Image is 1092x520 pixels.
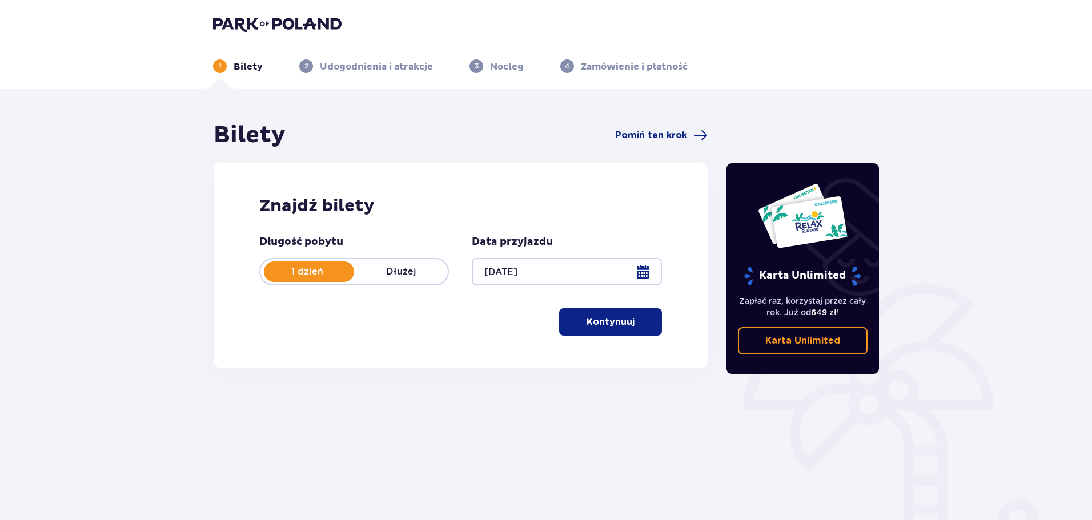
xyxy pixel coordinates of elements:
[581,61,688,73] p: Zamówienie i płatność
[472,235,553,249] p: Data przyjazdu
[490,61,524,73] p: Nocleg
[259,235,343,249] p: Długość pobytu
[475,61,479,71] p: 3
[565,61,569,71] p: 4
[320,61,433,73] p: Udogodnienia i atrakcje
[354,265,448,278] p: Dłużej
[738,295,868,318] p: Zapłać raz, korzystaj przez cały rok. Już od !
[234,61,263,73] p: Bilety
[811,308,837,317] span: 649 zł
[738,327,868,354] a: Karta Unlimited
[765,334,840,347] p: Karta Unlimited
[587,316,635,328] p: Kontynuuj
[615,128,708,142] a: Pomiń ten krok
[559,308,662,336] button: Kontynuuj
[219,61,222,71] p: 1
[213,16,342,32] img: Park of Poland logo
[214,121,286,150] h1: Bilety
[615,129,687,142] span: Pomiń ten krok
[260,265,354,278] p: 1 dzień
[743,266,862,286] p: Karta Unlimited
[259,195,662,217] h2: Znajdź bilety
[304,61,308,71] p: 2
